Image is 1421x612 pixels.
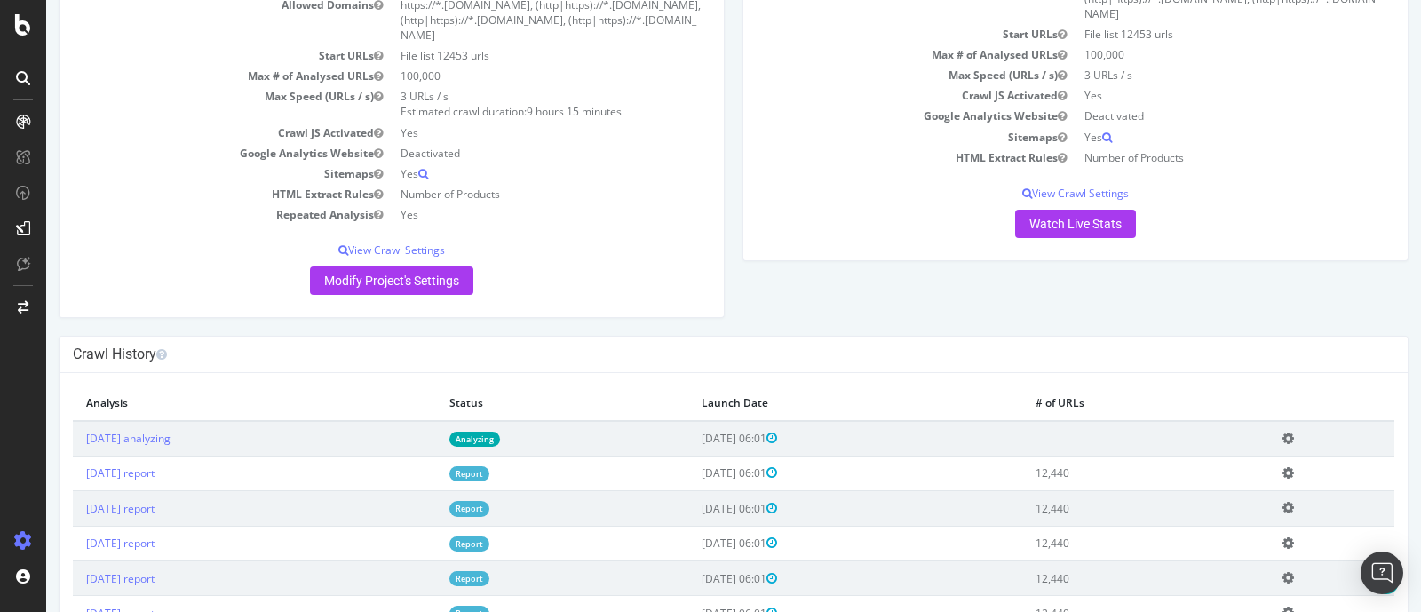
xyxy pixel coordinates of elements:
[655,536,731,551] span: [DATE] 06:01
[345,163,664,184] td: Yes
[40,571,108,586] a: [DATE] report
[710,186,1348,201] p: View Crawl Settings
[40,431,124,446] a: [DATE] analyzing
[1029,24,1348,44] td: File list 12453 urls
[1029,85,1348,106] td: Yes
[655,571,731,586] span: [DATE] 06:01
[976,491,1223,526] td: 12,440
[710,127,1029,147] td: Sitemaps
[27,346,1348,363] h4: Crawl History
[480,104,576,119] span: 9 hours 15 minutes
[642,386,976,420] th: Launch Date
[345,45,664,66] td: File list 12453 urls
[1361,552,1403,594] div: Open Intercom Messenger
[403,466,443,481] a: Report
[976,560,1223,595] td: 12,440
[710,65,1029,85] td: Max Speed (URLs / s)
[27,242,664,258] p: View Crawl Settings
[655,431,731,446] span: [DATE] 06:01
[27,143,345,163] td: Google Analytics Website
[655,501,731,516] span: [DATE] 06:01
[403,571,443,586] a: Report
[27,386,390,420] th: Analysis
[27,123,345,143] td: Crawl JS Activated
[345,204,664,225] td: Yes
[976,526,1223,560] td: 12,440
[27,204,345,225] td: Repeated Analysis
[1029,44,1348,65] td: 100,000
[27,45,345,66] td: Start URLs
[976,456,1223,490] td: 12,440
[27,163,345,184] td: Sitemaps
[969,210,1090,238] a: Watch Live Stats
[27,86,345,122] td: Max Speed (URLs / s)
[1029,127,1348,147] td: Yes
[40,536,108,551] a: [DATE] report
[264,266,427,295] a: Modify Project's Settings
[710,106,1029,126] td: Google Analytics Website
[1029,147,1348,168] td: Number of Products
[710,147,1029,168] td: HTML Extract Rules
[1029,65,1348,85] td: 3 URLs / s
[390,386,643,420] th: Status
[345,66,664,86] td: 100,000
[345,86,664,122] td: 3 URLs / s Estimated crawl duration:
[976,386,1223,420] th: # of URLs
[710,44,1029,65] td: Max # of Analysed URLs
[403,432,454,447] a: Analyzing
[27,66,345,86] td: Max # of Analysed URLs
[710,24,1029,44] td: Start URLs
[40,465,108,481] a: [DATE] report
[403,501,443,516] a: Report
[40,501,108,516] a: [DATE] report
[403,536,443,552] a: Report
[345,123,664,143] td: Yes
[1029,106,1348,126] td: Deactivated
[655,465,731,481] span: [DATE] 06:01
[27,184,345,204] td: HTML Extract Rules
[345,143,664,163] td: Deactivated
[345,184,664,204] td: Number of Products
[710,85,1029,106] td: Crawl JS Activated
